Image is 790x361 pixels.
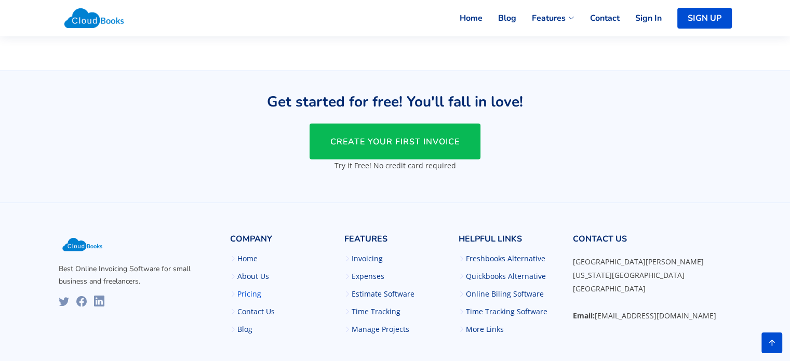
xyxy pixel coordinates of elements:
h4: Helpful Links [459,234,560,250]
p: [GEOGRAPHIC_DATA][PERSON_NAME] [US_STATE][GEOGRAPHIC_DATA] [GEOGRAPHIC_DATA] [EMAIL_ADDRESS][DOMA... [573,255,732,323]
a: Home [237,255,258,262]
p: Try it Free! No credit card required [167,160,624,171]
strong: Email: [573,311,595,320]
span: Features [532,12,566,24]
a: Online Biling Software [466,290,544,298]
a: CREATE YOUR FIRST INVOICE [310,124,480,159]
a: Contact Us [237,308,275,315]
span: CREATE YOUR FIRST INVOICE [330,136,460,148]
a: Quickbooks Alternative [466,273,546,280]
h3: Get started for free! You'll fall in love! [167,95,624,109]
h4: Contact Us [573,234,732,250]
a: Expenses [352,273,384,280]
a: Home [444,7,483,30]
a: More Links [466,326,504,333]
p: Best Online Invoicing Software for small business and freelancers. [59,263,218,288]
a: Pricing [237,290,261,298]
img: Cloudbooks Logo [59,3,130,34]
a: Blog [483,7,516,30]
a: Time Tracking [352,308,400,315]
a: SIGN UP [677,8,732,29]
a: Invoicing [352,255,383,262]
a: Time Tracking Software [466,308,547,315]
a: Manage Projects [352,326,409,333]
a: Estimate Software [352,290,414,298]
a: Features [516,7,574,30]
img: Cloudbooks Logo [59,234,106,255]
a: Blog [237,326,252,333]
a: About Us [237,273,269,280]
h4: Company [230,234,332,250]
a: Freshbooks Alternative [466,255,545,262]
a: Contact [574,7,620,30]
a: Sign In [620,7,662,30]
h4: Features [344,234,446,250]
